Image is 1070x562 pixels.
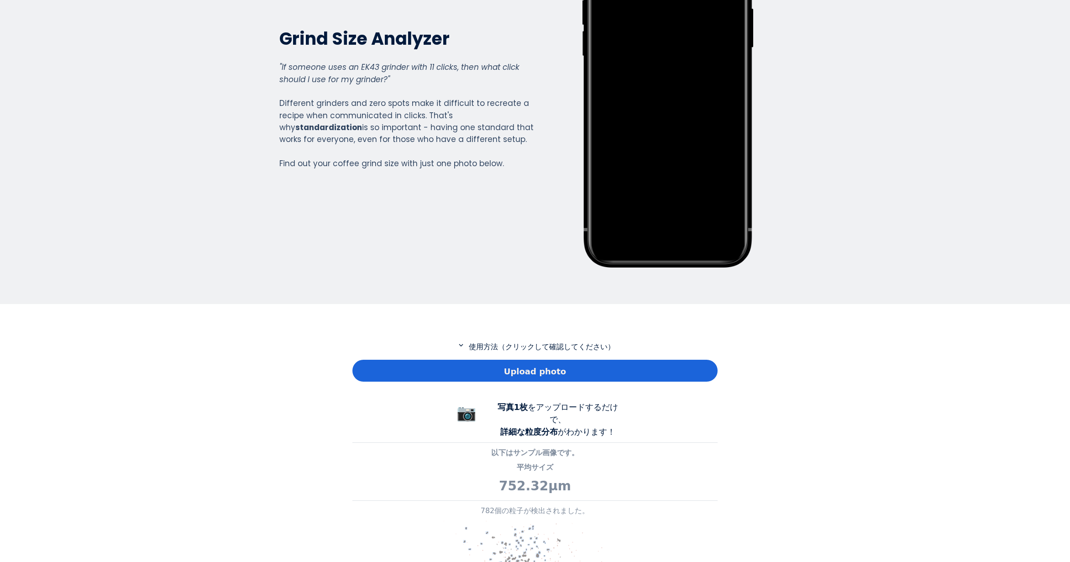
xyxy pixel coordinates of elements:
[352,505,718,516] p: 782個の粒子が検出されました。
[456,341,467,349] mat-icon: expand_more
[500,427,558,436] b: 詳細な粒度分布
[352,341,718,352] p: 使用方法（クリックして確認してください）
[295,122,362,133] strong: standardization
[279,61,534,169] div: Different grinders and zero spots make it difficult to recreate a recipe when communicated in cli...
[352,477,718,496] p: 752.32μm
[498,402,528,412] b: 写真1枚
[504,365,566,378] span: Upload photo
[352,462,718,473] p: 平均サイズ
[456,404,477,422] span: 📷
[489,401,626,438] div: をアップロードするだけで、 がわかります！
[352,447,718,458] p: 以下はサンプル画像です。
[279,62,519,84] em: "If someone uses an EK43 grinder with 11 clicks, then what click should I use for my grinder?"
[279,27,534,50] h2: Grind Size Analyzer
